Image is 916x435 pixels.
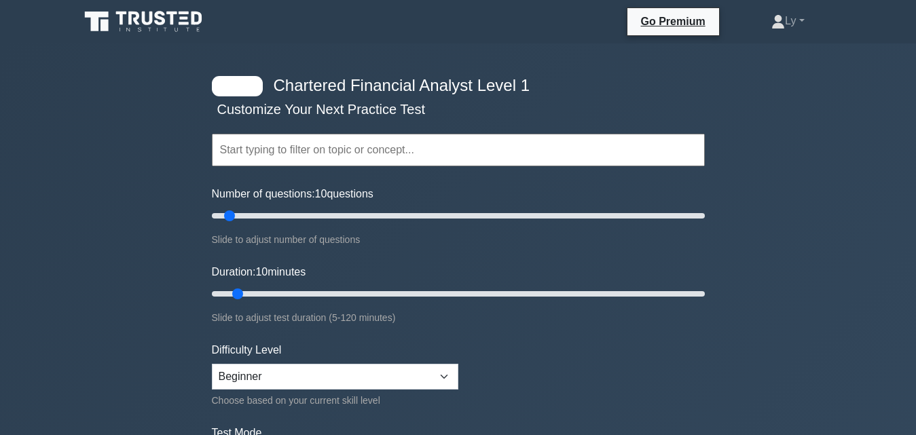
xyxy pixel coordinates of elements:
[268,76,638,96] h4: Chartered Financial Analyst Level 1
[315,188,327,200] span: 10
[212,231,705,248] div: Slide to adjust number of questions
[212,342,282,358] label: Difficulty Level
[739,7,837,35] a: Ly
[212,186,373,202] label: Number of questions: questions
[212,309,705,326] div: Slide to adjust test duration (5-120 minutes)
[212,392,458,409] div: Choose based on your current skill level
[212,134,705,166] input: Start typing to filter on topic or concept...
[633,13,714,30] a: Go Premium
[212,264,306,280] label: Duration: minutes
[255,266,268,278] span: 10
